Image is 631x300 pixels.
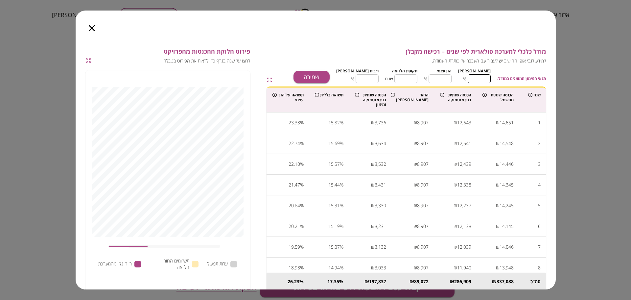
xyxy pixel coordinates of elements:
[500,180,514,190] div: 14,345
[371,263,375,273] div: ₪
[328,242,340,252] div: 15.07
[371,138,375,148] div: ₪
[289,118,300,128] div: 23.38
[300,263,304,273] div: %
[300,118,304,128] div: %
[457,242,471,252] div: 12,039
[375,242,386,252] div: 3,132
[293,71,330,83] button: שמירה
[500,242,514,252] div: 14,046
[538,263,541,273] div: 8
[375,180,386,190] div: 3,431
[496,159,500,169] div: ₪
[500,159,514,169] div: 14,446
[289,201,300,211] div: 20.84
[454,159,457,169] div: ₪
[289,159,300,169] div: 22.10
[364,278,369,285] div: ₪
[98,261,132,267] span: רווח נקי מהמערכת
[496,201,500,211] div: ₪
[328,221,340,231] div: 15.19
[463,76,466,82] span: %
[385,76,393,82] span: שנים
[437,68,452,74] span: הון עצמי
[314,93,343,97] div: תשואה כללית
[272,93,304,102] div: תשואה על הון עצמי
[413,242,417,252] div: ₪
[417,242,429,252] div: 8,907
[440,93,471,102] div: הכנסה שנתית בניכוי תחזוקה
[457,263,471,273] div: 11,940
[327,278,339,285] div: 17.35
[413,263,417,273] div: ₪
[524,278,541,285] div: סה’’כ
[355,93,386,107] div: הכנסה שנתית בניכוי תחזוקה ומימון
[538,159,541,169] div: 3
[289,263,300,273] div: 18.98
[340,242,343,252] div: %
[450,278,454,285] div: ₪
[454,138,457,148] div: ₪
[340,138,343,148] div: %
[392,68,417,74] span: תקופת הלוואה
[457,118,471,128] div: 12,643
[538,242,541,252] div: 7
[397,93,429,102] div: החזר [PERSON_NAME]
[417,159,429,169] div: 8,907
[454,221,457,231] div: ₪
[300,201,304,211] div: %
[300,180,304,190] div: %
[413,118,417,128] div: ₪
[94,48,250,55] span: פירוט חלוקת ההכנסות מהפרויקט
[371,242,375,252] div: ₪
[417,118,429,128] div: 8,907
[375,263,386,273] div: 3,033
[417,201,429,211] div: 8,907
[454,201,457,211] div: ₪
[500,118,514,128] div: 14,651
[424,76,427,82] span: %
[94,58,250,64] span: לחצו על שנה בגרף כדי לראות את הפירוט בטבלה
[289,221,300,231] div: 20.21
[524,93,541,97] div: שנה
[413,180,417,190] div: ₪
[454,180,457,190] div: ₪
[417,138,429,148] div: 8,907
[375,201,386,211] div: 3,330
[351,76,354,82] span: %
[538,118,541,128] div: 1
[299,278,304,285] div: %
[496,118,500,128] div: ₪
[496,138,500,148] div: ₪
[280,48,546,55] span: מודל כלכלי למערכת סולארית לפי שנים – רכישה מקבלן
[371,201,375,211] div: ₪
[328,118,340,128] div: 15.82
[496,180,500,190] div: ₪
[336,68,379,74] span: ריבית [PERSON_NAME]
[300,138,304,148] div: %
[496,221,500,231] div: ₪
[289,180,300,190] div: 21.47
[457,180,471,190] div: 12,338
[371,159,375,169] div: ₪
[289,138,300,148] div: 22.74
[496,263,500,273] div: ₪
[328,180,340,190] div: 15.44
[375,138,386,148] div: 3,634
[288,278,299,285] div: 26.23
[207,261,228,267] span: עלות תפעול
[457,159,471,169] div: 12,439
[300,159,304,169] div: %
[454,263,457,273] div: ₪
[458,68,491,74] span: [PERSON_NAME]
[457,138,471,148] div: 12,541
[417,263,429,273] div: 8,907
[482,93,514,102] div: הכנסה שנתית מחשמל
[371,118,375,128] div: ₪
[500,138,514,148] div: 14,548
[538,180,541,190] div: 4
[457,221,471,231] div: 12,138
[340,221,343,231] div: %
[496,242,500,252] div: ₪
[340,180,343,190] div: %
